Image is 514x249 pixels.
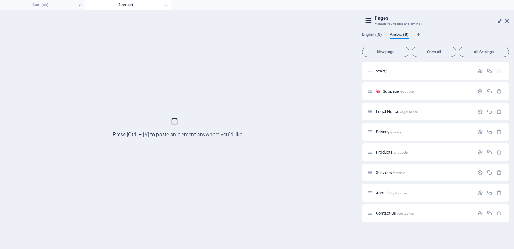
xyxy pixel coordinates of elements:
div: Duplicate [487,129,492,135]
div: Language Tabs [362,32,509,44]
div: Services/services [374,170,474,175]
div: Settings [477,129,483,135]
span: Click to open page [376,211,414,215]
div: Duplicate [487,170,492,175]
span: Arabic (8) [390,31,409,40]
div: Settings [477,89,483,94]
div: Remove [496,210,502,216]
span: /products [393,151,408,154]
h4: Start (ar) [85,1,171,8]
div: Duplicate [487,149,492,155]
h2: Pages [375,15,509,21]
span: /about-us [393,191,408,195]
div: Remove [496,170,502,175]
div: Contact Us/contact-us [374,211,474,215]
span: /services [393,171,405,175]
span: /subpage [400,90,414,93]
div: Remove [496,190,502,196]
div: Remove [496,89,502,94]
div: Duplicate [487,89,492,94]
button: All Settings [459,47,509,57]
h3: Manage your pages and settings [375,21,496,27]
span: /contact-us [397,212,414,215]
div: Settings [477,170,483,175]
span: Click to open page [376,109,418,114]
span: /legal-notice [400,110,418,114]
div: Duplicate [487,109,492,114]
span: Start [376,69,387,73]
div: Settings [477,149,483,155]
span: / [385,70,387,73]
span: Click to open page [376,170,405,175]
div: Start/ [374,69,474,73]
span: Click to open page [376,190,408,195]
div: Settings [477,68,483,74]
span: Open all [415,50,453,54]
button: New page [362,47,409,57]
div: Legal Notice/legal-notice [374,110,474,114]
div: Remove [496,129,502,135]
div: Duplicate [487,210,492,216]
span: Click to open page [376,129,402,134]
button: Open all [412,47,456,57]
div: Products/products [374,150,474,154]
div: Remove [496,109,502,114]
span: Click to open page [376,150,408,155]
div: Settings [477,190,483,196]
div: Remove [496,149,502,155]
div: About Us/about-us [374,191,474,195]
div: Duplicate [487,68,492,74]
div: Privacy/privacy [374,130,474,134]
div: Subpage/subpage [381,89,474,93]
span: English (8) [362,31,382,40]
div: Duplicate [487,190,492,196]
span: All Settings [462,50,506,54]
span: New page [365,50,406,54]
span: /privacy [390,130,402,134]
div: The startpage cannot be deleted [496,68,502,74]
div: Settings [477,109,483,114]
div: Settings [477,210,483,216]
span: Click to open page [383,89,414,94]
